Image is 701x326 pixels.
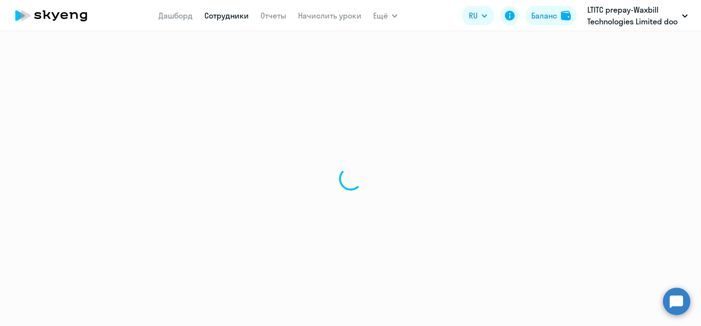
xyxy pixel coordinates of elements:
[204,11,249,20] a: Сотрудники
[373,10,388,21] span: Ещё
[462,6,494,25] button: RU
[582,4,693,27] button: LTITC prepay-Waxbill Technologies Limited doo [GEOGRAPHIC_DATA], АНДРОМЕДА ЛАБ, ООО
[531,10,557,21] div: Баланс
[159,11,193,20] a: Дашборд
[587,4,678,27] p: LTITC prepay-Waxbill Technologies Limited doo [GEOGRAPHIC_DATA], АНДРОМЕДА ЛАБ, ООО
[469,10,478,21] span: RU
[373,6,398,25] button: Ещё
[298,11,361,20] a: Начислить уроки
[525,6,577,25] button: Балансbalance
[260,11,286,20] a: Отчеты
[561,11,571,20] img: balance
